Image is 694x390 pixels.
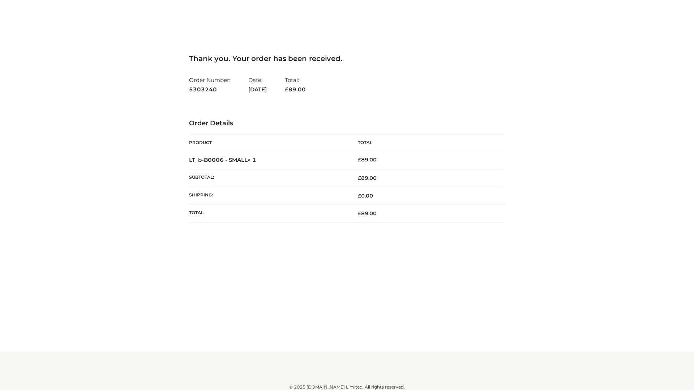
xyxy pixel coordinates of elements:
[358,175,377,181] span: 89.00
[189,187,347,205] th: Shipping:
[358,156,361,163] span: £
[285,86,306,93] span: 89.00
[347,135,505,151] th: Total
[248,85,267,94] strong: [DATE]
[189,156,256,163] strong: LT_b-B0006 - SMALL
[248,74,267,96] li: Date:
[189,54,505,63] h3: Thank you. Your order has been received.
[189,135,347,151] th: Product
[285,86,288,93] span: £
[285,74,306,96] li: Total:
[358,210,377,217] span: 89.00
[189,74,230,96] li: Order Number:
[189,120,505,127] h3: Order Details
[248,156,256,163] strong: × 1
[189,205,347,222] th: Total:
[358,210,361,217] span: £
[189,85,230,94] strong: 5303240
[358,156,377,163] bdi: 89.00
[189,169,347,187] th: Subtotal:
[358,192,361,199] span: £
[358,192,373,199] bdi: 0.00
[358,175,361,181] span: £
